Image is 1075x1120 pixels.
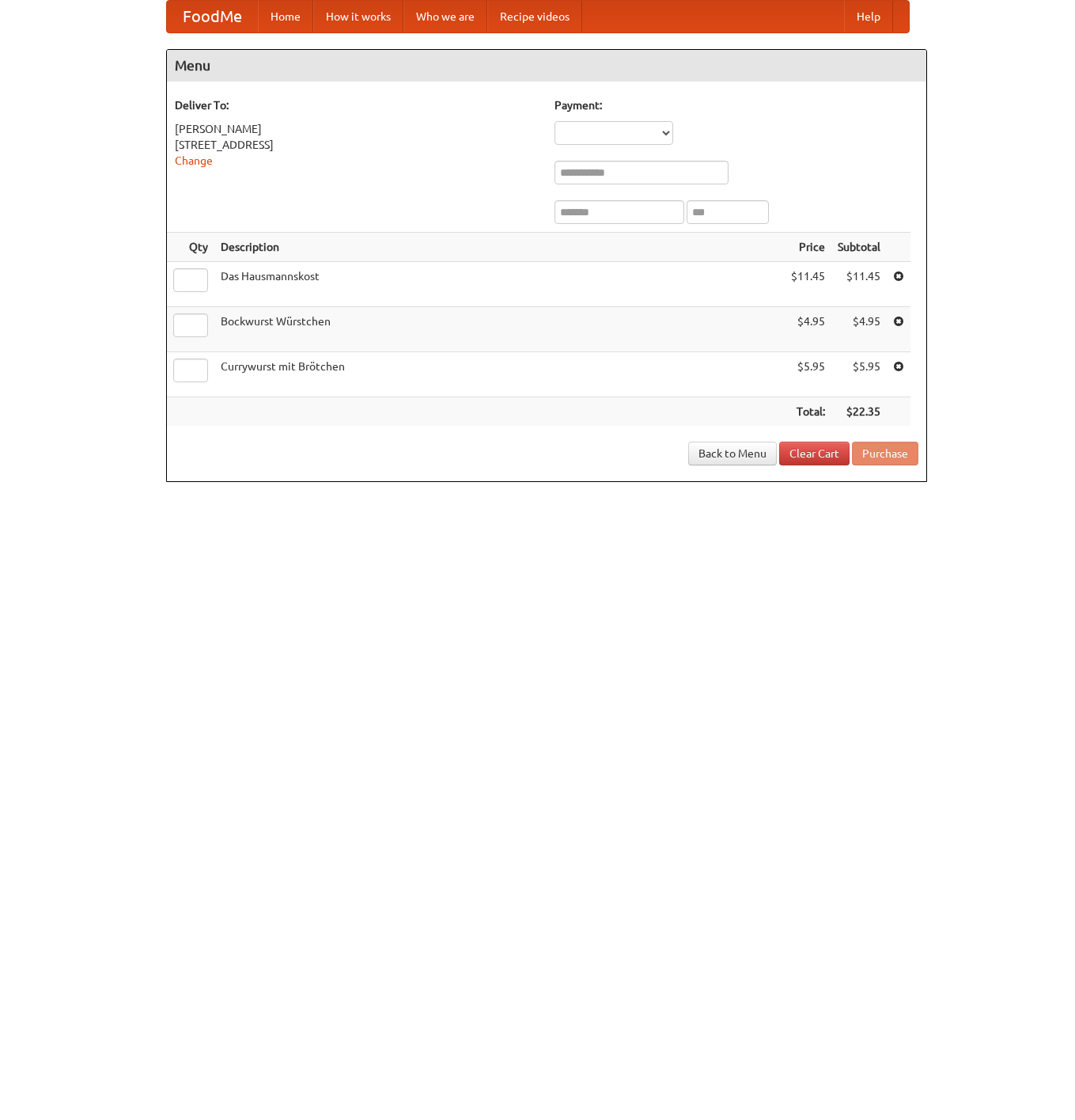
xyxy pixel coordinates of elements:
[175,97,539,113] h5: Deliver To:
[487,1,582,32] a: Recipe videos
[831,397,887,427] th: $22.35
[167,233,214,262] th: Qty
[214,307,785,352] td: Bockwurst Würstchen
[831,262,887,307] td: $11.45
[167,50,926,82] h4: Menu
[167,1,258,32] a: FoodMe
[688,442,777,465] a: Back to Menu
[852,442,918,465] button: Purchase
[175,137,539,153] div: [STREET_ADDRESS]
[258,1,313,32] a: Home
[785,307,831,352] td: $4.95
[175,154,213,167] a: Change
[555,97,918,113] h5: Payment:
[313,1,403,32] a: How it works
[403,1,487,32] a: Who we are
[831,307,887,352] td: $4.95
[214,352,785,397] td: Currywurst mit Brötchen
[779,442,850,465] a: Clear Cart
[831,233,887,262] th: Subtotal
[214,233,785,262] th: Description
[214,262,785,307] td: Das Hausmannskost
[844,1,893,32] a: Help
[785,352,831,397] td: $5.95
[785,397,831,427] th: Total:
[785,233,831,262] th: Price
[785,262,831,307] td: $11.45
[831,352,887,397] td: $5.95
[175,121,539,137] div: [PERSON_NAME]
